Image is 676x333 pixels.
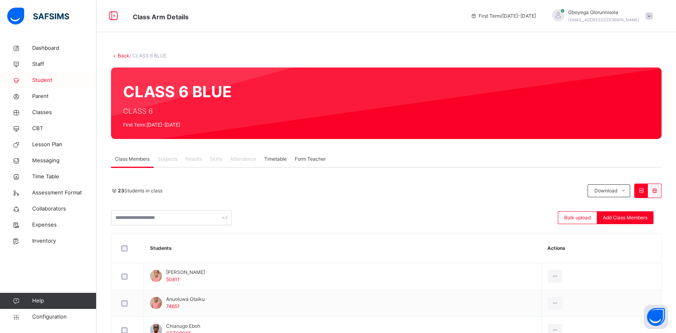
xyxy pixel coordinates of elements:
[32,108,97,116] span: Classes
[594,187,617,194] span: Download
[115,155,150,163] span: Class Members
[541,234,661,263] th: Actions
[158,155,177,163] span: Subjects
[166,323,200,330] span: Chianugo Eboh
[230,155,256,163] span: Attendance
[32,189,97,197] span: Assessment Format
[32,60,97,68] span: Staff
[166,296,205,303] span: Anuoluwa Otaiku
[544,9,657,23] div: GboyegaOlorunnisola
[32,141,97,149] span: Lesson Plan
[32,313,96,321] span: Configuration
[568,17,639,22] span: [EMAIL_ADDRESS][DOMAIN_NAME]
[129,53,166,59] span: / CLASS 6 BLUE
[32,173,97,181] span: Time Table
[118,188,124,194] b: 23
[264,155,287,163] span: Timetable
[144,234,542,263] th: Students
[564,214,591,221] span: Bulk upload
[295,155,326,163] span: Form Teacher
[32,125,97,133] span: CBT
[166,269,205,276] span: [PERSON_NAME]
[32,157,97,165] span: Messaging
[644,305,668,329] button: Open asap
[568,9,639,16] span: Gboyega Olorunnisola
[32,221,97,229] span: Expenses
[603,214,647,221] span: Add Class Members
[185,155,202,163] span: Results
[32,76,97,84] span: Student
[32,297,96,305] span: Help
[32,92,97,100] span: Parent
[118,53,129,59] a: Back
[166,276,180,282] span: 50811
[32,237,97,245] span: Inventory
[118,187,162,194] span: Students in class
[166,303,180,309] span: 74651
[210,155,222,163] span: Skills
[133,13,189,21] span: Class Arm Details
[471,12,536,20] span: session/term information
[32,44,97,52] span: Dashboard
[32,205,97,213] span: Collaborators
[7,8,69,25] img: safsims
